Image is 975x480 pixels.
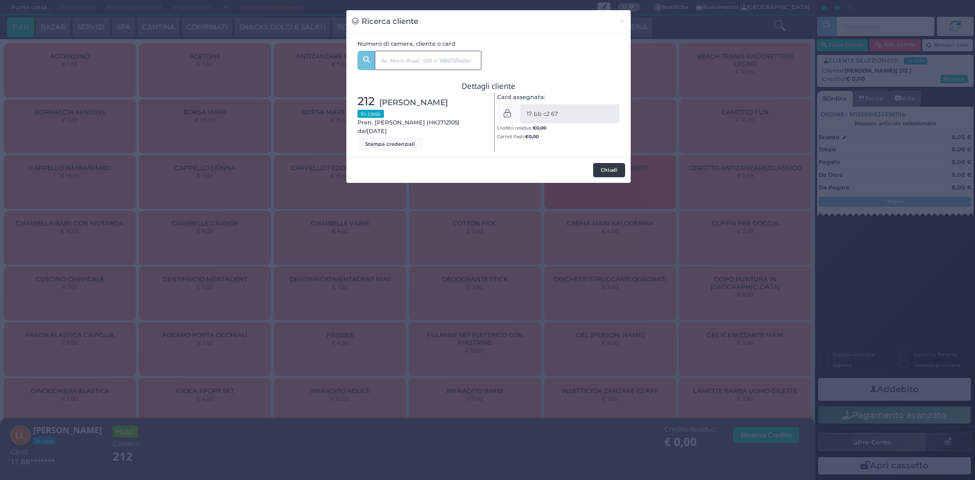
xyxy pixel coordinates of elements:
b: € [525,134,539,139]
small: Credito residuo: [497,125,546,131]
small: In casa [357,110,384,118]
button: Stampa credenziali [357,137,422,151]
span: [DATE] [367,127,387,136]
h3: Ricerca cliente [352,16,418,27]
span: [PERSON_NAME] [379,97,448,108]
label: Numero di camera, cliente o card [357,40,456,48]
span: 0,00 [536,124,546,131]
label: Card assegnata: [497,93,545,102]
span: 212 [357,93,375,110]
button: Chiudi [613,10,631,33]
b: € [533,125,546,131]
div: Pren. [PERSON_NAME] (HKJ712105) dal [352,93,489,151]
button: Chiudi [593,163,625,177]
small: Carnet Pasti: [497,134,539,139]
span: × [619,16,625,27]
input: Es. 'Mario Rossi', '220' o '108123234234' [375,51,481,70]
h3: Dettagli cliente [357,82,620,90]
span: 0,00 [529,133,539,140]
